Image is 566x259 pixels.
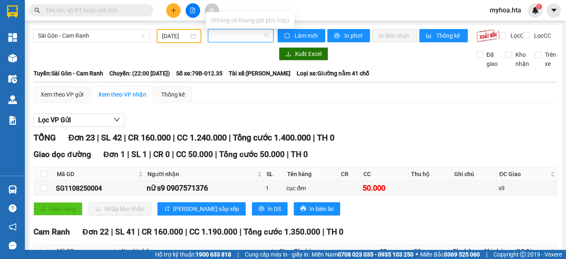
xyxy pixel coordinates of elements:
[109,69,170,78] span: Chuyến: (22:00 [DATE])
[444,251,480,258] strong: 0369 525 060
[148,169,256,179] span: Người nhận
[481,244,514,258] th: Ghi chú
[7,5,18,18] img: logo-vxr
[38,115,71,125] span: Lọc VP Gửi
[8,95,17,104] img: warehouse-icon
[196,251,231,258] strong: 1900 633 818
[89,202,151,215] button: downloadNhập kho nhận
[419,29,468,42] button: bar-chartThống kê
[483,5,528,15] span: myhoa.hta
[171,7,177,13] span: plus
[189,227,237,237] span: CC 1.190.000
[451,244,481,258] th: Thu hộ
[101,133,122,143] span: SL 42
[46,6,143,15] input: Tìm tên, số ĐT hoặc mã đơn
[361,167,409,181] th: CC
[239,227,242,237] span: |
[264,167,285,181] th: SL
[286,184,337,193] div: cục đen
[215,150,217,159] span: |
[284,33,291,39] span: sync
[279,47,328,61] button: downloadXuất Excel
[176,69,223,78] span: Số xe: 79B-012.35
[162,31,189,41] input: 11/08/2025
[205,3,219,18] button: aim
[252,202,288,215] button: printerIn DS
[34,70,103,77] b: Tuyến: Sài Gòn - Cam Ranh
[34,114,125,127] button: Lọc VP Gửi
[233,133,311,143] span: Tổng cước 1.400.000
[115,227,135,237] span: SL 41
[285,167,339,181] th: Tên hàng
[334,33,341,39] span: printer
[266,184,283,193] div: 1
[291,150,308,159] span: TH 0
[34,202,82,215] button: uploadGiao hàng
[300,206,306,212] span: printer
[294,202,340,215] button: printerIn biên lai
[550,7,558,14] span: caret-down
[268,204,281,213] span: In DS
[186,3,200,18] button: file-add
[34,7,40,13] span: search
[229,133,231,143] span: |
[536,4,542,10] sup: 1
[161,90,185,99] div: Thống kê
[409,167,452,181] th: Thu hộ
[297,69,369,78] span: Loại xe: Giường nằm 41 chỗ
[157,202,246,215] button: sort-ascending[PERSON_NAME] sắp xếp
[295,31,319,40] span: Làm mới
[532,7,539,14] img: icon-new-feature
[322,227,324,237] span: |
[483,50,501,68] span: Đã giao
[245,250,310,259] span: Cung cấp máy in - giấy in:
[219,150,285,159] span: Tổng cước 50.000
[344,31,363,40] span: In phơi
[287,150,289,159] span: |
[57,247,111,256] span: Mã GD
[8,54,17,63] img: warehouse-icon
[185,227,187,237] span: |
[8,33,17,42] img: dashboard-icon
[486,250,487,259] span: |
[82,227,109,237] span: Đơn 22
[237,250,239,259] span: |
[327,29,370,42] button: printerIn phơi
[55,181,145,196] td: SG1108250004
[416,253,418,256] span: ⚪️
[499,169,549,179] span: ĐC Giao
[155,250,231,259] span: Hỗ trợ kỹ thuật:
[8,116,17,125] img: solution-icon
[498,184,556,193] div: s9
[147,182,263,194] div: nữ s9 0907571376
[372,29,417,42] button: In đơn chọn
[164,206,170,212] span: sort-ascending
[476,29,500,42] img: 9k=
[128,133,171,143] span: CR 160.000
[98,90,146,99] div: Xem theo VP nhận
[547,3,561,18] button: caret-down
[173,204,239,213] span: [PERSON_NAME] sắp xếp
[121,247,268,256] span: Người nhận
[310,204,334,213] span: In biên lai
[172,150,174,159] span: |
[312,250,414,259] span: Miền Nam
[56,183,144,194] div: SG1108250004
[138,227,140,237] span: |
[177,133,227,143] span: CC 1.240.000
[8,185,17,194] img: warehouse-icon
[38,29,145,42] span: Sài Gòn - Cam Ranh
[131,150,147,159] span: SL 1
[34,150,91,159] span: Giao dọc đường
[259,206,264,212] span: printer
[317,133,334,143] span: TH 0
[277,244,292,258] th: SL
[339,167,361,181] th: CR
[292,244,377,258] th: Tên hàng
[244,227,320,237] span: Tổng cước 1.350.000
[111,227,113,237] span: |
[104,150,126,159] span: Đơn 1
[114,116,120,123] span: down
[327,227,343,237] span: TH 0
[68,133,95,143] span: Đơn 23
